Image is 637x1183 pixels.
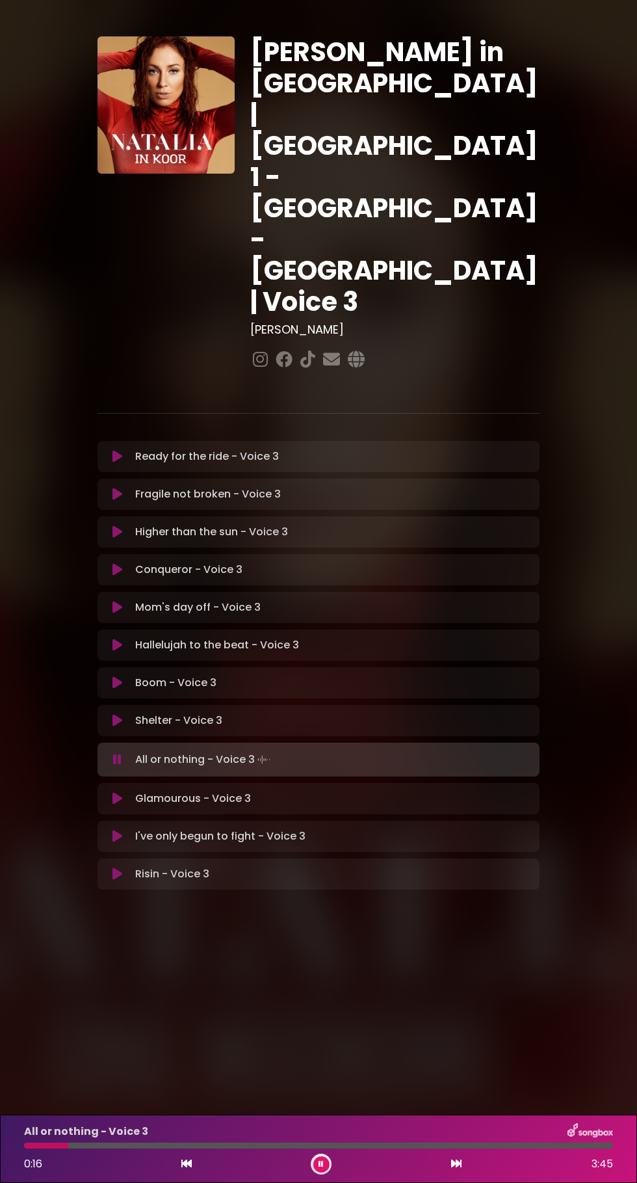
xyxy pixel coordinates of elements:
[135,866,209,882] p: Risin - Voice 3
[135,449,279,464] p: Ready for the ride - Voice 3
[135,562,242,578] p: Conqueror - Voice 3
[135,713,222,728] p: Shelter - Voice 3
[135,675,216,691] p: Boom - Voice 3
[135,600,261,615] p: Mom's day off - Voice 3
[250,36,539,317] h1: [PERSON_NAME] in [GEOGRAPHIC_DATA] | [GEOGRAPHIC_DATA] 1 - [GEOGRAPHIC_DATA] - [GEOGRAPHIC_DATA] ...
[97,36,235,174] img: YTVS25JmS9CLUqXqkEhs
[255,751,273,769] img: waveform4.gif
[135,524,288,540] p: Higher than the sun - Voice 3
[250,323,539,337] h3: [PERSON_NAME]
[135,751,273,769] p: All or nothing - Voice 3
[135,486,281,502] p: Fragile not broken - Voice 3
[135,637,299,653] p: Hallelujah to the beat - Voice 3
[135,791,251,806] p: Glamourous - Voice 3
[135,829,305,844] p: I've only begun to fight - Voice 3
